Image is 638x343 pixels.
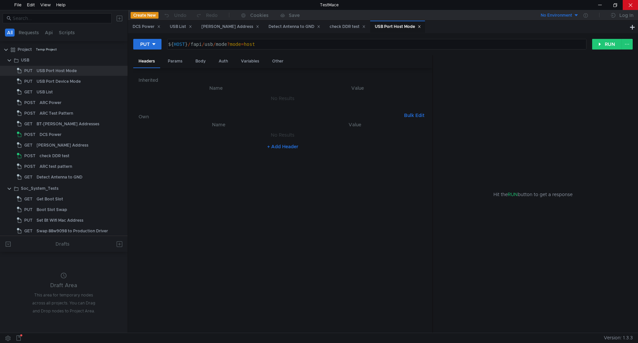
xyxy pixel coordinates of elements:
[131,12,159,19] button: Create New
[40,130,61,140] div: DCS Power
[541,12,572,19] div: No Environment
[133,39,161,50] button: PUT
[24,119,33,129] span: GET
[174,11,186,19] div: Undo
[288,121,422,129] th: Value
[533,10,579,21] button: No Environment
[21,55,29,65] div: USB
[13,15,108,22] input: Search...
[401,111,427,119] button: Bulk Edit
[201,23,259,30] div: [PERSON_NAME] Address
[289,13,300,18] div: Save
[37,87,53,97] div: USB List
[37,140,88,150] div: [PERSON_NAME] Address
[133,55,160,68] div: Headers
[592,39,622,50] button: RUN
[43,29,55,37] button: Api
[57,29,77,37] button: Scripts
[37,226,108,236] div: Swap 88w9098 to Production Driver
[604,333,633,343] span: Version: 1.3.3
[213,55,233,67] div: Auth
[144,84,288,92] th: Name
[508,191,518,197] span: RUN
[159,10,191,20] button: Undo
[24,151,36,161] span: POST
[24,87,33,97] span: GET
[162,55,188,67] div: Params
[265,143,301,151] button: + Add Header
[139,76,427,84] h6: Inherited
[24,98,36,108] span: POST
[24,162,36,171] span: POST
[330,23,366,30] div: check DDR test
[267,55,289,67] div: Other
[24,215,33,225] span: PUT
[139,113,401,121] h6: Own
[268,23,320,30] div: Detect Antenna to GND
[37,76,81,86] div: USB Port Device Mode
[40,108,73,118] div: ARC Test Pattern
[37,66,77,76] div: USB Port Host Mode
[37,194,63,204] div: Get Boot Slot
[619,11,633,19] div: Log In
[37,119,99,129] div: BT-[PERSON_NAME] Addresses
[271,132,294,138] nz-embed-empty: No Results
[40,162,72,171] div: ARC test pattern
[250,11,268,19] div: Cookies
[37,205,67,215] div: Boot Slot Swap
[37,172,82,182] div: Detect Antenna to GND
[149,121,288,129] th: Name
[17,29,41,37] button: Requests
[24,194,33,204] span: GET
[375,23,421,30] div: USB Port Host Mode
[288,84,427,92] th: Value
[24,76,33,86] span: PUT
[24,108,36,118] span: POST
[21,183,58,193] div: Soc_System_Tests
[36,45,57,55] div: Temp Project
[55,240,69,248] div: Drafts
[236,55,265,67] div: Variables
[133,23,160,30] div: DCS Power
[40,151,69,161] div: check DDR test
[24,140,33,150] span: GET
[24,226,33,236] span: GET
[493,191,573,198] span: Hit the button to get a response
[140,41,150,48] div: PUT
[170,23,192,30] div: USB List
[271,95,294,101] nz-embed-empty: No Results
[24,130,36,140] span: POST
[5,29,15,37] button: All
[40,98,61,108] div: ARC Power
[24,205,33,215] span: PUT
[191,10,222,20] button: Redo
[37,215,83,225] div: Set Bt Wifi Mac Address
[24,172,33,182] span: GET
[24,66,33,76] span: PUT
[18,45,32,55] div: Project
[206,11,218,19] div: Redo
[190,55,211,67] div: Body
